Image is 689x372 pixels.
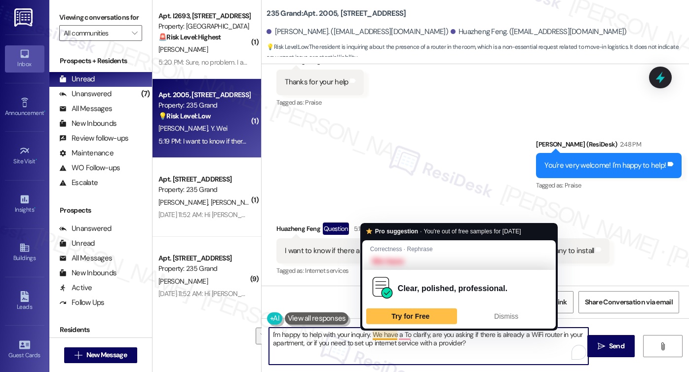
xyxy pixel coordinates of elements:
div: 2:48 PM [617,139,641,149]
i:  [659,342,666,350]
a: Insights • [5,191,44,218]
a: Site Visit • [5,143,44,169]
div: New Inbounds [59,118,116,129]
div: Tagged as: [536,178,682,192]
div: Property: 235 Grand [158,263,250,274]
div: 5:19 PM: I want to know if there already a router in the room or I need to contact network compan... [158,137,464,146]
div: Active [59,283,92,293]
div: Maintenance [59,148,114,158]
div: Apt. 2005, [STREET_ADDRESS] [158,90,250,100]
div: Unread [59,238,95,249]
span: Y. Wei [211,124,228,133]
span: [PERSON_NAME] [158,198,211,207]
div: Unread [59,74,95,84]
div: Follow Ups [59,298,105,308]
button: New Message [64,347,137,363]
div: Residents [49,325,152,335]
span: [PERSON_NAME] [158,277,208,286]
div: Review follow-ups [59,133,128,144]
strong: 💡 Risk Level: Low [267,43,308,51]
a: Leads [5,288,44,315]
div: Apt. I2693, [STREET_ADDRESS][PERSON_NAME] [158,11,250,21]
span: [PERSON_NAME] [211,198,260,207]
i:  [132,29,137,37]
img: ResiDesk Logo [14,8,35,27]
label: Viewing conversations for [59,10,142,25]
div: 5:19 PM [351,223,374,234]
button: Send [587,335,635,357]
div: Apt. [STREET_ADDRESS] [158,253,250,263]
div: [PERSON_NAME] (ResiDesk) [536,139,682,153]
span: Internet services [305,266,348,275]
span: Get Conversation Link [498,297,567,307]
span: [PERSON_NAME] [158,45,208,54]
div: [PERSON_NAME]. ([EMAIL_ADDRESS][DOMAIN_NAME]) [267,27,448,37]
div: WO Follow-ups [59,163,120,173]
span: New Message [86,350,127,360]
div: I want to know if there already a router in the room or I need to contact network company to install [285,246,594,256]
span: : The resident is inquiring about the presence of a router in the room, which is a non-essential ... [267,42,689,63]
strong: 💡 Risk Level: Low [158,112,211,120]
span: • [34,205,36,212]
strong: 🚨 Risk Level: Highest [158,33,221,41]
button: Share Conversation via email [578,291,679,313]
div: Property: 235 Grand [158,185,250,195]
div: Huazheng Feng [276,223,610,238]
a: Buildings [5,239,44,266]
span: Send [609,341,624,351]
span: Praise [305,98,321,107]
a: Guest Cards [5,336,44,363]
div: Tagged as: [276,263,610,278]
i:  [598,342,605,350]
i:  [75,351,82,359]
span: • [36,156,37,163]
input: All communities [64,25,126,41]
div: (7) [139,86,153,102]
span: Praise [565,181,581,189]
div: Property: [GEOGRAPHIC_DATA] [158,21,250,32]
div: Huazheng Feng. ([EMAIL_ADDRESS][DOMAIN_NAME]) [451,27,627,37]
div: Property: 235 Grand [158,100,250,111]
div: Thanks for your help [285,77,348,87]
span: Share Conversation via email [585,297,673,307]
div: New Inbounds [59,268,116,278]
div: All Messages [59,253,112,263]
span: • [44,108,45,115]
div: All Messages [59,104,112,114]
div: Tagged as: [276,95,364,110]
div: Unanswered [59,223,112,234]
div: Question [323,223,349,235]
a: Inbox [5,45,44,72]
div: Apt. [STREET_ADDRESS] [158,174,250,185]
div: Prospects + Residents [49,56,152,66]
textarea: To enrich screen reader interactions, please activate Accessibility in Grammarly extension settings [269,328,588,365]
div: You're very welcome! I'm happy to help! [544,160,666,171]
div: Escalate [59,178,98,188]
div: Unanswered [59,89,112,99]
div: 5:20 PM: Sure, no problem. I am also giving him your phone number incase he needs to contact you ... [158,58,464,67]
div: Prospects [49,205,152,216]
span: [PERSON_NAME] [158,124,211,133]
b: 235 Grand: Apt. 2005, [STREET_ADDRESS] [267,8,406,19]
